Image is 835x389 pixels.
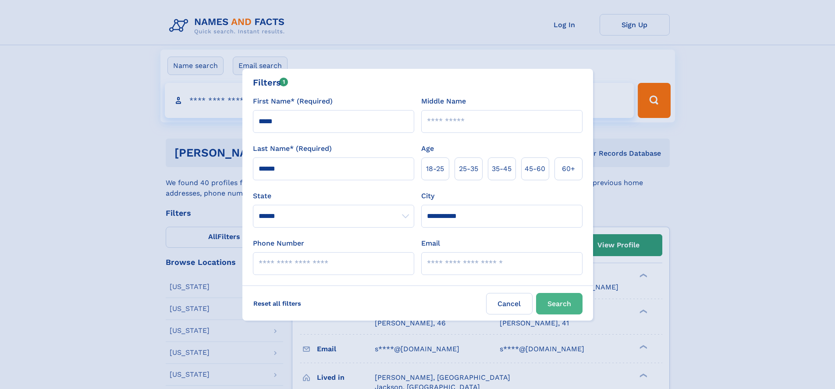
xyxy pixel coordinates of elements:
span: 60+ [562,164,575,174]
span: 25‑35 [459,164,478,174]
label: Cancel [486,293,533,314]
label: Reset all filters [248,293,307,314]
button: Search [536,293,583,314]
label: State [253,191,414,201]
label: First Name* (Required) [253,96,333,107]
label: City [421,191,434,201]
label: Phone Number [253,238,304,249]
span: 18‑25 [426,164,444,174]
span: 35‑45 [492,164,512,174]
label: Last Name* (Required) [253,143,332,154]
label: Middle Name [421,96,466,107]
div: Filters [253,76,288,89]
label: Age [421,143,434,154]
span: 45‑60 [525,164,545,174]
label: Email [421,238,440,249]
